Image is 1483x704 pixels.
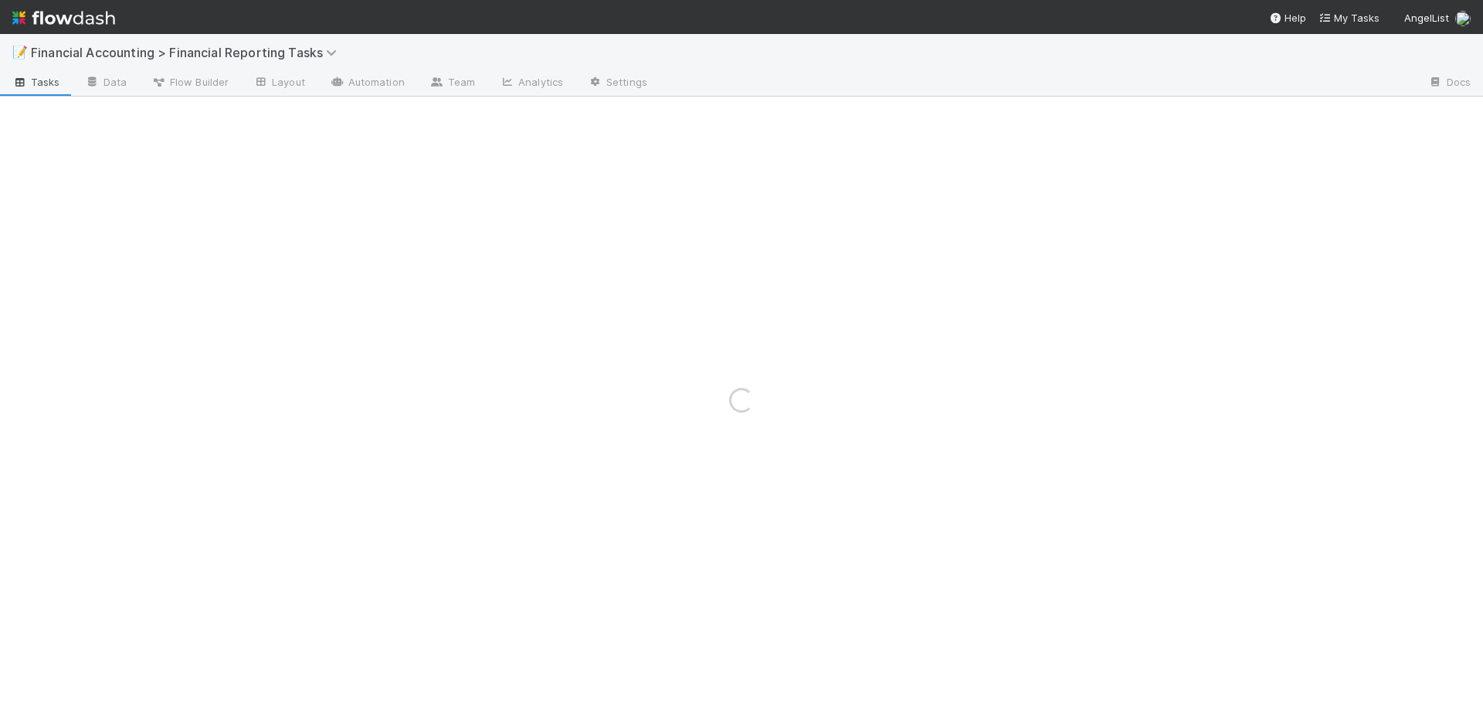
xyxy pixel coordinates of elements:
span: My Tasks [1318,12,1379,24]
span: Flow Builder [151,74,229,90]
span: Financial Accounting > Financial Reporting Tasks [31,45,344,60]
a: Settings [575,71,660,96]
img: logo-inverted-e16ddd16eac7371096b0.svg [12,5,115,31]
a: Layout [241,71,317,96]
a: My Tasks [1318,10,1379,26]
a: Data [73,71,139,96]
span: 📝 [12,46,28,59]
a: Team [417,71,487,96]
a: Analytics [487,71,575,96]
a: Automation [317,71,417,96]
a: Flow Builder [139,71,241,96]
span: AngelList [1404,12,1449,24]
a: Docs [1416,71,1483,96]
div: Help [1269,10,1306,26]
img: avatar_030f5503-c087-43c2-95d1-dd8963b2926c.png [1455,11,1471,26]
span: Tasks [12,74,60,90]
